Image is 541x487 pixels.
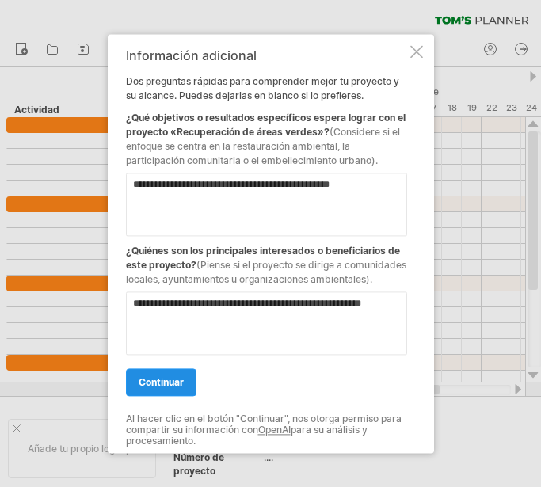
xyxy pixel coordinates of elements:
font: (Piense si el proyecto se dirige a comunidades locales, ayuntamientos u organizaciones ambientales). [126,259,406,285]
font: Dos preguntas rápidas para comprender mejor tu proyecto y su alcance. Puedes dejarlas en blanco s... [126,75,399,101]
font: ¿Quiénes son los principales interesados ​​o beneficiarios de este proyecto? [126,245,400,271]
font: para su análisis y procesamiento. [126,424,368,447]
font: Al hacer clic en el botón "Continuar", nos otorga permiso para compartir su información con [126,413,402,436]
font: Información adicional [126,48,257,63]
font: ¿Qué objetivos o resultados específicos espera lograr con el proyecto «Recuperación de áreas verd... [126,112,406,138]
a: continuar [126,368,196,396]
font: continuar [139,376,184,388]
font: (Considere si el enfoque se centra en la restauración ambiental, la participación comunitaria o e... [126,126,400,166]
a: OpenAI [258,424,291,436]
